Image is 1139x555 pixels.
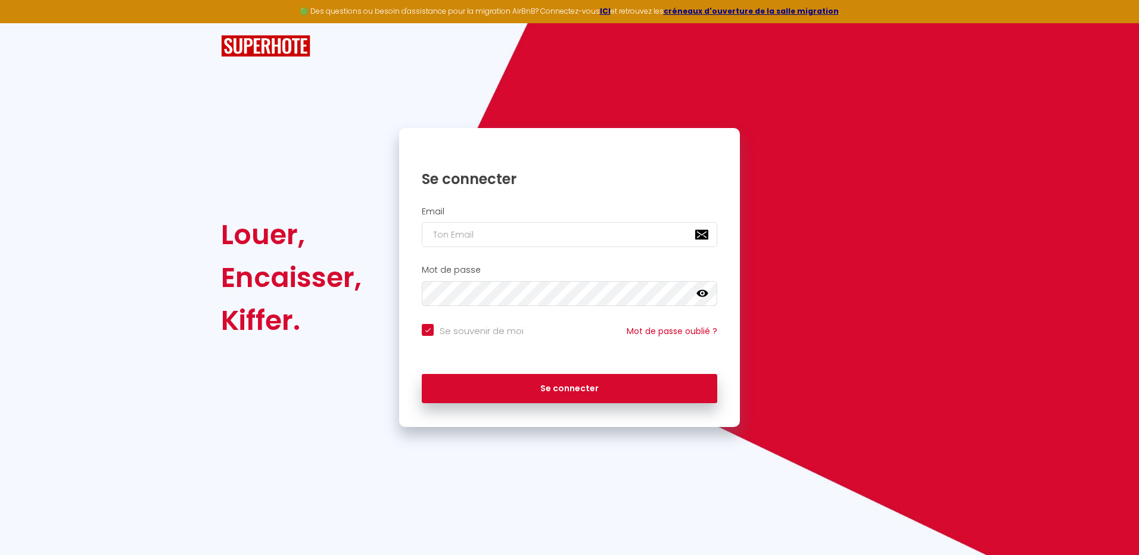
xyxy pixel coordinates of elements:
[422,222,717,247] input: Ton Email
[600,6,611,16] a: ICI
[422,207,717,217] h2: Email
[422,374,717,404] button: Se connecter
[627,325,717,337] a: Mot de passe oublié ?
[221,256,362,299] div: Encaisser,
[221,35,310,57] img: SuperHote logo
[221,299,362,342] div: Kiffer.
[422,265,717,275] h2: Mot de passe
[664,6,839,16] a: créneaux d'ouverture de la salle migration
[221,213,362,256] div: Louer,
[422,170,717,188] h1: Se connecter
